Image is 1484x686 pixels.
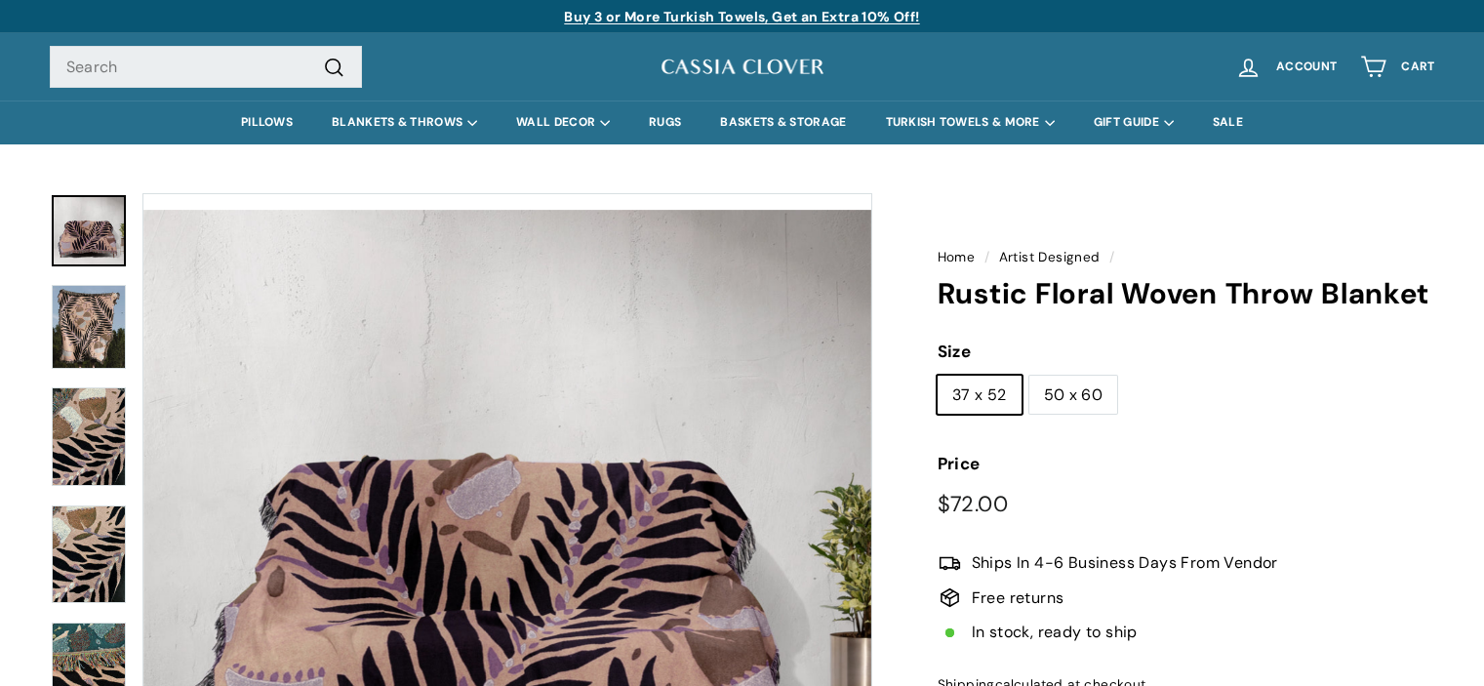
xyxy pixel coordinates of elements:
[980,249,994,265] span: /
[866,101,1074,144] summary: TURKISH TOWELS & MORE
[50,46,362,89] input: Search
[497,101,629,144] summary: WALL DECOR
[11,101,1474,144] div: Primary
[999,249,1101,265] a: Artist Designed
[938,278,1435,310] h1: Rustic Floral Woven Throw Blanket
[1401,61,1434,73] span: Cart
[1348,38,1446,96] a: Cart
[1193,101,1263,144] a: SALE
[1223,38,1348,96] a: Account
[938,376,1022,415] label: 37 x 52
[972,550,1278,576] span: Ships In 4-6 Business Days From Vendor
[52,195,126,266] a: Rustic Floral Woven Throw Blanket
[1276,61,1337,73] span: Account
[221,101,312,144] a: PILLOWS
[52,505,126,604] img: Rustic Floral Woven Throw Blanket
[938,451,1435,477] label: Price
[52,387,126,486] img: Rustic Floral Woven Throw Blanket
[1029,376,1118,415] label: 50 x 60
[938,247,1435,268] nav: breadcrumbs
[564,8,919,25] a: Buy 3 or More Turkish Towels, Get an Extra 10% Off!
[52,285,126,369] img: Rustic Floral Woven Throw Blanket
[938,339,1435,365] label: Size
[312,101,497,144] summary: BLANKETS & THROWS
[629,101,701,144] a: RUGS
[701,101,865,144] a: BASKETS & STORAGE
[972,585,1064,611] span: Free returns
[938,490,1008,518] span: $72.00
[1104,249,1119,265] span: /
[1074,101,1193,144] summary: GIFT GUIDE
[972,620,1138,645] span: In stock, ready to ship
[938,249,976,265] a: Home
